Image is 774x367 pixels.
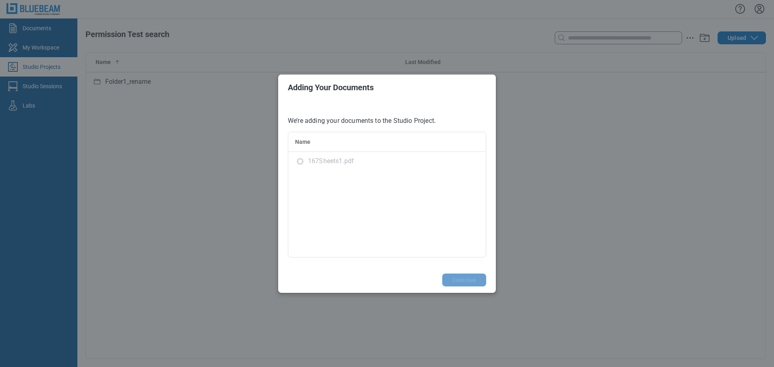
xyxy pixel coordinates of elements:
div: Name [295,138,479,146]
table: bb-data-table [288,132,486,171]
button: Continue [442,274,486,286]
p: We’re adding your documents to the Studio Project. [288,116,486,125]
h2: Adding Your Documents [288,83,486,92]
span: 167Sheets1.pdf [308,156,354,166]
